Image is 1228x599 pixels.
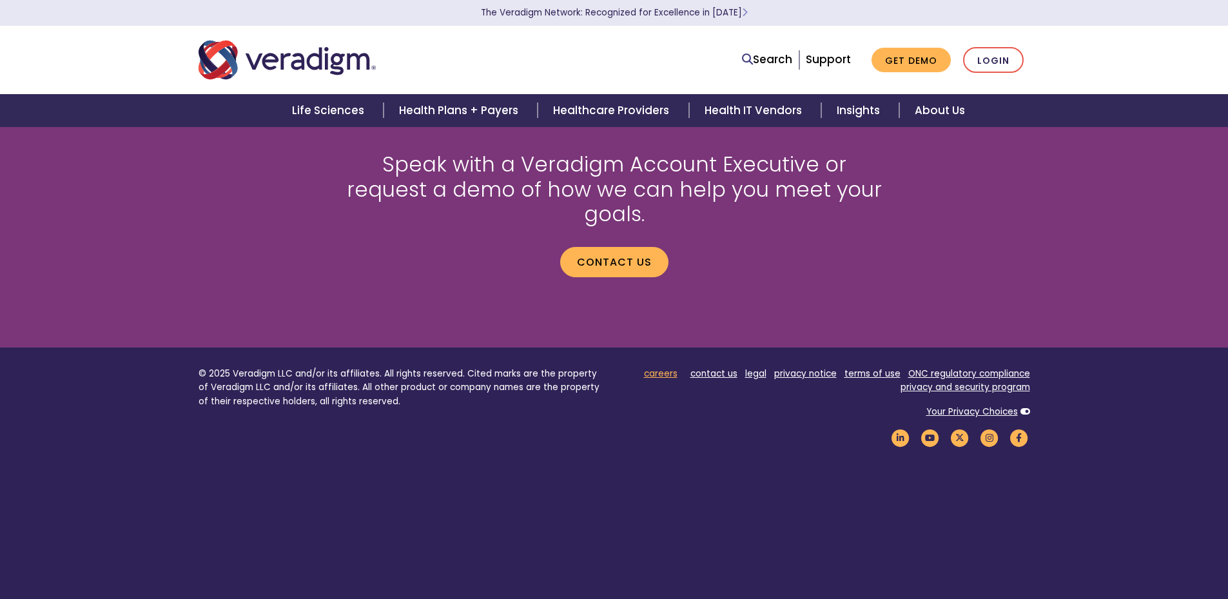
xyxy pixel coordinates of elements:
[644,368,677,380] a: careers
[481,6,748,19] a: The Veradigm Network: Recognized for Excellence in [DATE]Learn More
[742,6,748,19] span: Learn More
[560,247,668,277] a: Contact us
[926,406,1018,418] a: Your Privacy Choices
[690,368,737,380] a: contact us
[899,94,980,127] a: About Us
[340,152,888,226] h2: Speak with a Veradigm Account Executive or request a demo of how we can help you meet your goals.
[844,368,901,380] a: terms of use
[963,47,1024,74] a: Login
[538,94,688,127] a: Healthcare Providers
[774,368,837,380] a: privacy notice
[821,94,899,127] a: Insights
[745,368,766,380] a: legal
[277,94,384,127] a: Life Sciences
[908,368,1030,380] a: ONC regulatory compliance
[806,52,851,67] a: Support
[1008,431,1030,444] a: Veradigm Facebook Link
[872,48,951,73] a: Get Demo
[384,94,538,127] a: Health Plans + Payers
[890,431,911,444] a: Veradigm LinkedIn Link
[742,51,792,68] a: Search
[901,381,1030,393] a: privacy and security program
[979,431,1000,444] a: Veradigm Instagram Link
[689,94,821,127] a: Health IT Vendors
[949,431,971,444] a: Veradigm Twitter Link
[199,39,376,81] img: Veradigm logo
[199,367,605,409] p: © 2025 Veradigm LLC and/or its affiliates. All rights reserved. Cited marks are the property of V...
[919,431,941,444] a: Veradigm YouTube Link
